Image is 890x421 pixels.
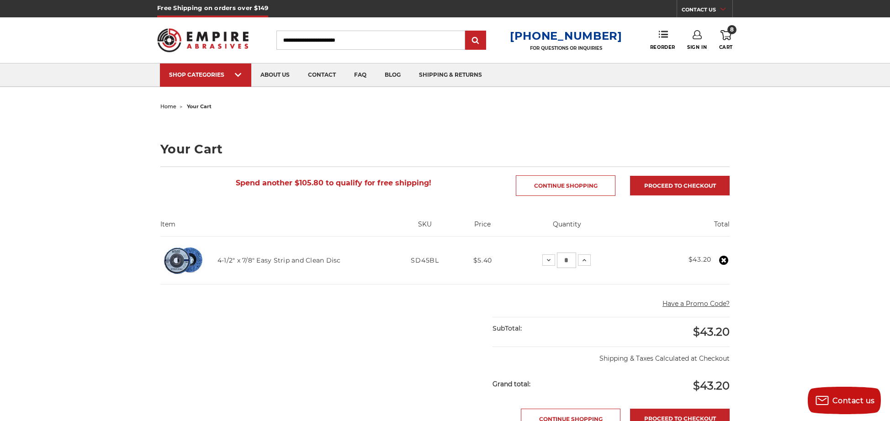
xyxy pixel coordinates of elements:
th: Item [160,220,391,236]
span: Spend another $105.80 to qualify for free shipping! [236,179,431,187]
a: 4-1/2" x 7/8" Easy Strip and Clean Disc [217,256,341,264]
th: Total [628,220,730,236]
a: faq [345,63,376,87]
a: [PHONE_NUMBER] [510,29,622,42]
span: your cart [187,103,212,110]
input: Submit [466,32,485,50]
a: shipping & returns [410,63,491,87]
span: SD45BL [411,256,439,264]
span: Reorder [650,44,675,50]
span: $43.20 [693,379,730,392]
div: SHOP CATEGORIES [169,71,242,78]
span: $5.40 [473,256,493,264]
a: Continue Shopping [516,175,615,196]
a: blog [376,63,410,87]
span: Sign In [687,44,707,50]
a: contact [299,63,345,87]
input: 4-1/2" x 7/8" Easy Strip and Clean Disc Quantity: [557,253,576,268]
a: 8 Cart [719,30,733,50]
th: Quantity [506,220,628,236]
img: 4-1/2" x 7/8" Easy Strip and Clean Disc [160,239,206,282]
p: Shipping & Taxes Calculated at Checkout [493,347,730,363]
a: CONTACT US [682,5,732,17]
span: Cart [719,44,733,50]
h1: Your Cart [160,143,730,155]
div: SubTotal: [493,317,611,340]
img: Empire Abrasives [157,22,249,58]
strong: Grand total: [493,380,530,388]
span: $43.20 [693,325,730,338]
th: Price [459,220,506,236]
a: Proceed to checkout [630,176,730,195]
button: Contact us [808,387,881,414]
a: home [160,103,176,110]
strong: $43.20 [689,255,711,263]
a: Reorder [650,30,675,50]
span: Contact us [832,396,875,405]
p: FOR QUESTIONS OR INQUIRIES [510,45,622,51]
button: Have a Promo Code? [662,299,730,309]
span: 8 [727,25,736,34]
th: SKU [391,220,459,236]
a: about us [251,63,299,87]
